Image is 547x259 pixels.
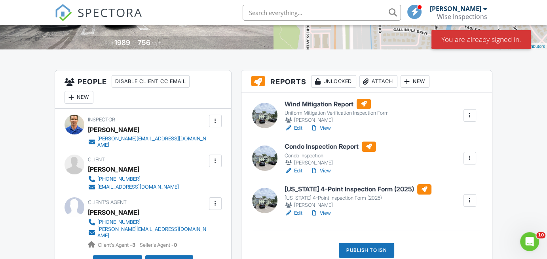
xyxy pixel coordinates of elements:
div: Unlocked [311,75,356,88]
div: [PERSON_NAME][EMAIL_ADDRESS][DOMAIN_NAME] [97,226,207,239]
div: [EMAIL_ADDRESS][DOMAIN_NAME] [97,184,179,190]
span: Client's Agent [88,199,127,205]
div: New [65,91,93,104]
h3: Reports [241,70,492,93]
a: Condo Inspection Report Condo Inspection [PERSON_NAME] [285,142,376,167]
span: 10 [536,232,545,238]
div: [US_STATE] 4-Point Inspection Form (2025) [285,195,431,201]
div: New [401,75,429,88]
span: Built [104,40,113,46]
div: [PERSON_NAME] [285,159,376,167]
a: Edit [285,167,302,175]
a: View [310,124,331,132]
div: Publish to ISN [339,243,394,258]
div: Condo Inspection [285,153,376,159]
div: You are already signed in. [431,30,531,49]
div: [PERSON_NAME] [88,124,139,136]
div: 1989 [114,38,130,47]
strong: 0 [174,242,177,248]
strong: 3 [132,242,135,248]
span: Client's Agent - [98,242,137,248]
div: [PERSON_NAME] [88,163,139,175]
div: [PERSON_NAME][EMAIL_ADDRESS][DOMAIN_NAME] [97,136,207,148]
a: [PERSON_NAME][EMAIL_ADDRESS][DOMAIN_NAME] [88,226,207,239]
a: View [310,167,331,175]
a: View [310,209,331,217]
div: [PERSON_NAME] [430,5,481,13]
a: SPECTORA [55,11,142,27]
span: Inspector [88,117,115,123]
iframe: Intercom live chat [520,232,539,251]
a: [EMAIL_ADDRESS][DOMAIN_NAME] [88,183,179,191]
a: Wind Mitigation Report Uniform Mitigation Verification Inspection Form [PERSON_NAME] [285,99,389,124]
a: [PHONE_NUMBER] [88,218,207,226]
span: Seller's Agent - [140,242,177,248]
span: SPECTORA [78,4,142,21]
div: [PHONE_NUMBER] [97,219,141,225]
div: Wise Inspections [437,13,487,21]
div: Attach [359,75,397,88]
a: [PHONE_NUMBER] [88,175,179,183]
div: [PERSON_NAME] [285,201,431,209]
span: sq. ft. [152,40,163,46]
h6: [US_STATE] 4-Point Inspection Form (2025) [285,184,431,195]
h3: People [55,70,231,109]
div: Uniform Mitigation Verification Inspection Form [285,110,389,116]
h6: Wind Mitigation Report [285,99,389,109]
h6: Condo Inspection Report [285,142,376,152]
div: 756 [138,38,150,47]
a: Edit [285,124,302,132]
div: [PERSON_NAME] [285,116,389,124]
div: [PHONE_NUMBER] [97,176,141,182]
a: Edit [285,209,302,217]
input: Search everything... [243,5,401,21]
a: [PERSON_NAME][EMAIL_ADDRESS][DOMAIN_NAME] [88,136,207,148]
span: Client [88,157,105,163]
a: [US_STATE] 4-Point Inspection Form (2025) [US_STATE] 4-Point Inspection Form (2025) [PERSON_NAME] [285,184,431,210]
div: Disable Client CC Email [112,75,190,88]
img: The Best Home Inspection Software - Spectora [55,4,72,21]
div: [PERSON_NAME] [88,206,139,218]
